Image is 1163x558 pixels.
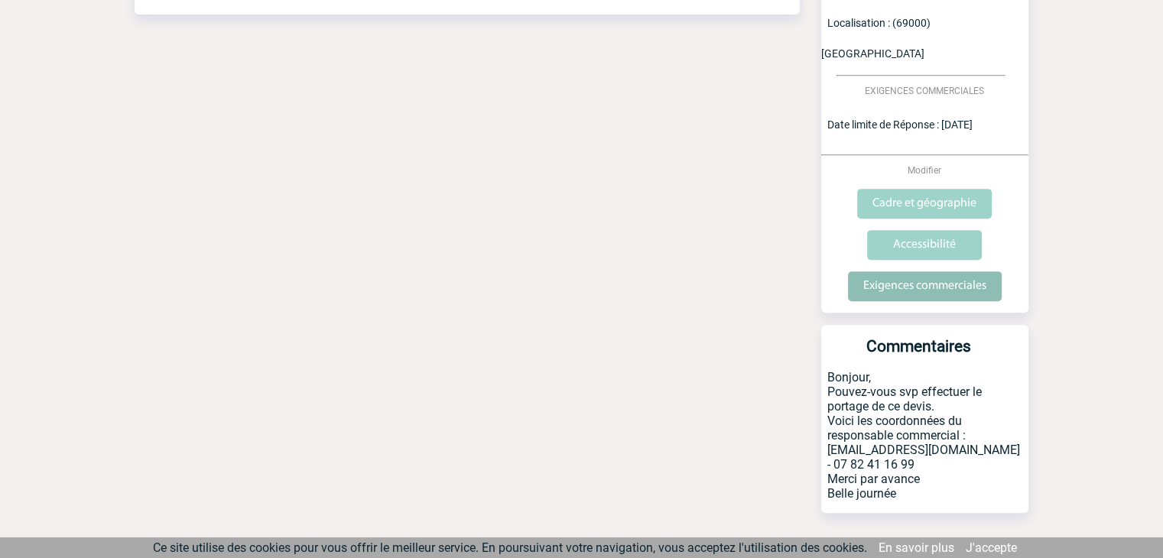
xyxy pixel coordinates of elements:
a: En savoir plus [879,540,954,555]
a: J'accepte [966,540,1017,555]
input: Exigences commerciales [848,271,1002,301]
input: Cadre et géographie [857,189,992,219]
span: Modifier [908,165,941,176]
input: Accessibilité [867,230,982,260]
p: Bonjour, Pouvez-vous svp effectuer le portage de ce devis. Voici les coordonnées du responsable c... [821,370,1028,513]
span: EXIGENCES COMMERCIALES [865,86,984,96]
h3: Commentaires [827,337,1010,370]
span: Date limite de Réponse : [DATE] [827,118,973,131]
span: Localisation : (69000) [GEOGRAPHIC_DATA] [821,17,931,60]
span: Ce site utilise des cookies pour vous offrir le meilleur service. En poursuivant votre navigation... [153,540,867,555]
